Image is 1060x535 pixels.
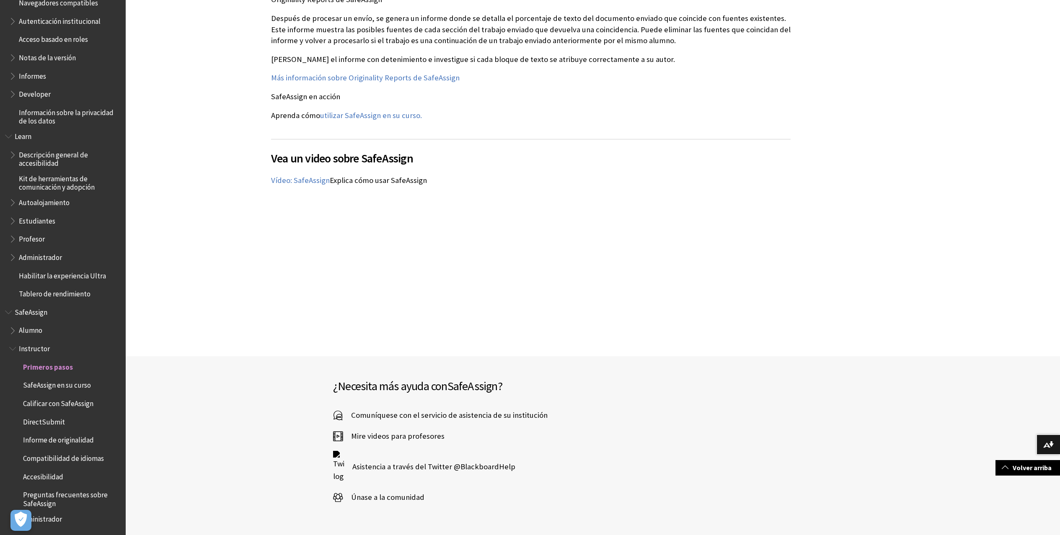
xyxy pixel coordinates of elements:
[333,377,593,395] h2: ¿Necesita más ayuda con ?
[333,409,548,422] a: Comuníquese con el servicio de asistencia de su institución
[343,409,548,422] span: Comuníquese con el servicio de asistencia de su institución
[19,250,62,262] span: Administrador
[19,232,45,243] span: Profesor
[19,195,70,207] span: Autoalojamiento
[320,111,422,121] a: utilizar SafeAssign en su curso.
[333,491,424,504] a: Únase a la comunidad
[271,175,330,185] a: Vídeo: SafeAssign
[23,451,104,463] span: Compatibilidad de idiomas
[19,33,88,44] span: Acceso basado en roles
[447,378,498,394] span: SafeAssign
[19,512,62,523] span: Administrador
[10,510,31,531] button: Abrir preferencias
[271,139,791,167] h2: Vea un video sobre SafeAssign
[23,415,65,426] span: DirectSubmit
[5,305,121,526] nav: Book outline for Blackboard SafeAssign
[19,324,42,335] span: Alumno
[271,91,791,102] p: SafeAssign en acción
[271,73,460,83] a: Más información sobre Originality Reports de SafeAssign
[23,396,93,408] span: Calificar con SafeAssign
[333,451,344,483] img: Twitter logo
[23,360,73,371] span: Primeros pasos
[19,172,120,191] span: Kit de herramientas de comunicación y adopción
[19,148,120,167] span: Descripción general de accesibilidad
[343,430,445,442] span: Mire videos para profesores
[23,433,94,445] span: Informe de originalidad
[271,13,791,46] p: Después de procesar un envío, se genera un informe donde se detalla el porcentaje de texto del do...
[23,488,120,508] span: Preguntas frecuentes sobre SafeAssign
[271,54,791,65] p: [PERSON_NAME] el informe con detenimiento e investigue si cada bloque de texto se atribuye correc...
[19,214,55,225] span: Estudiantes
[344,460,515,473] span: Asistencia a través del Twitter @BlackboardHelp
[19,87,51,98] span: Developer
[23,378,91,390] span: SafeAssign en su curso
[19,105,120,125] span: Información sobre la privacidad de los datos
[19,51,76,62] span: Notas de la versión
[19,14,101,26] span: Autenticación institucional
[333,430,445,442] a: Mire videos para profesores
[19,269,106,280] span: Habilitar la experiencia Ultra
[333,451,515,483] a: Twitter logo Asistencia a través del Twitter @BlackboardHelp
[15,129,31,141] span: Learn
[271,110,791,121] p: Aprenda cómo
[23,470,63,481] span: Accesibilidad
[5,129,121,301] nav: Book outline for Blackboard Learn Help
[19,342,50,353] span: Instructor
[995,460,1060,476] a: Volver arriba
[343,491,424,504] span: Únase a la comunidad
[271,175,791,186] p: Explica cómo usar SafeAssign
[19,69,46,80] span: Informes
[19,287,90,298] span: Tablero de rendimiento
[15,305,47,316] span: SafeAssign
